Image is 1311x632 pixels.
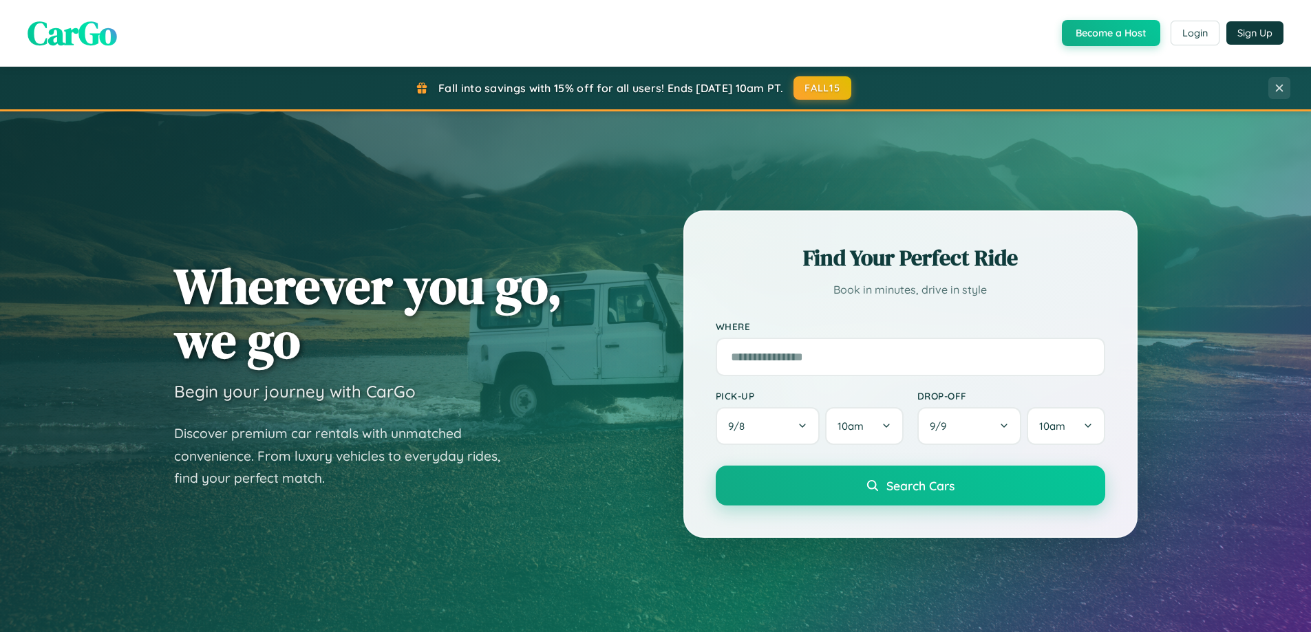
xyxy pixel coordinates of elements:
[716,243,1105,273] h2: Find Your Perfect Ride
[917,390,1105,402] label: Drop-off
[930,419,953,433] span: 9 / 9
[438,81,783,95] span: Fall into savings with 15% off for all users! Ends [DATE] 10am PT.
[716,390,904,402] label: Pick-up
[1039,419,1065,433] span: 10am
[716,407,820,445] button: 9/8
[838,419,864,433] span: 10am
[716,320,1105,332] label: Where
[825,407,903,445] button: 10am
[793,76,851,100] button: FALL15
[886,478,955,493] span: Search Cars
[1171,21,1219,45] button: Login
[716,280,1105,300] p: Book in minutes, drive in style
[917,407,1022,445] button: 9/9
[28,10,117,56] span: CarGo
[716,466,1105,505] button: Search Cars
[1062,20,1160,46] button: Become a Host
[1226,21,1283,45] button: Sign Up
[174,381,416,402] h3: Begin your journey with CarGo
[728,419,752,433] span: 9 / 8
[174,259,562,367] h1: Wherever you go, we go
[174,422,518,490] p: Discover premium car rentals with unmatched convenience. From luxury vehicles to everyday rides, ...
[1027,407,1105,445] button: 10am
